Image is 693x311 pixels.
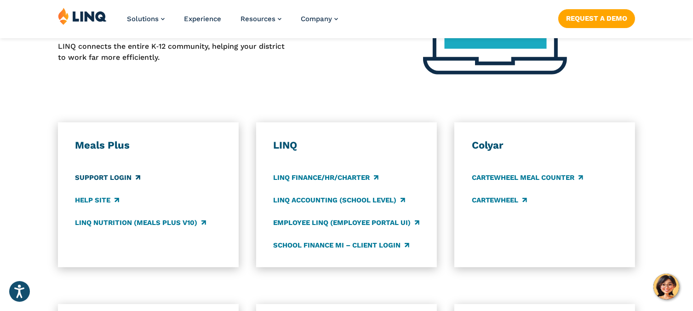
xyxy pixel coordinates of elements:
[301,15,332,23] span: Company
[558,9,635,28] a: Request a Demo
[75,218,206,228] a: LINQ Nutrition (Meals Plus v10)
[75,195,119,205] a: Help Site
[75,173,140,183] a: Support Login
[472,173,583,183] a: CARTEWHEEL Meal Counter
[274,173,378,183] a: LINQ Finance/HR/Charter
[241,15,281,23] a: Resources
[274,195,405,205] a: LINQ Accounting (school level)
[301,15,338,23] a: Company
[274,218,419,228] a: Employee LINQ (Employee Portal UI)
[58,41,288,63] p: LINQ connects the entire K‑12 community, helping your district to work far more efficiently.
[558,7,635,28] nav: Button Navigation
[58,7,107,25] img: LINQ | K‑12 Software
[127,15,165,23] a: Solutions
[127,15,159,23] span: Solutions
[127,7,338,38] nav: Primary Navigation
[241,15,275,23] span: Resources
[274,240,409,250] a: School Finance MI – Client Login
[653,274,679,299] button: Hello, have a question? Let’s chat.
[184,15,221,23] a: Experience
[472,195,527,205] a: CARTEWHEEL
[472,139,618,152] h3: Colyar
[274,139,420,152] h3: LINQ
[75,139,221,152] h3: Meals Plus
